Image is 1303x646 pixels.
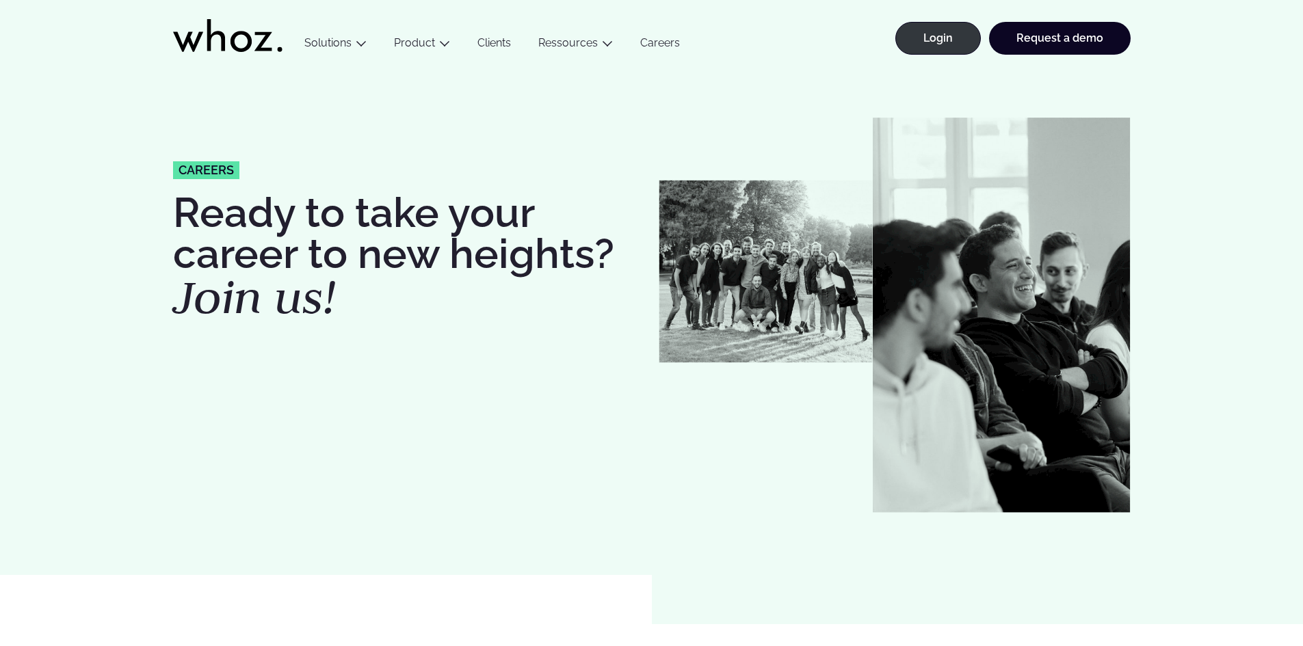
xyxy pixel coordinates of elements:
a: Ressources [538,36,598,49]
em: Join us! [173,267,336,327]
img: Whozzies-Team-Revenue [659,180,873,363]
a: Clients [464,36,525,55]
button: Solutions [291,36,380,55]
a: Careers [627,36,694,55]
button: Ressources [525,36,627,55]
h1: Ready to take your career to new heights? [173,192,645,321]
a: Product [394,36,435,49]
button: Product [380,36,464,55]
a: Login [895,22,981,55]
span: careers [179,164,234,176]
a: Request a demo [989,22,1131,55]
